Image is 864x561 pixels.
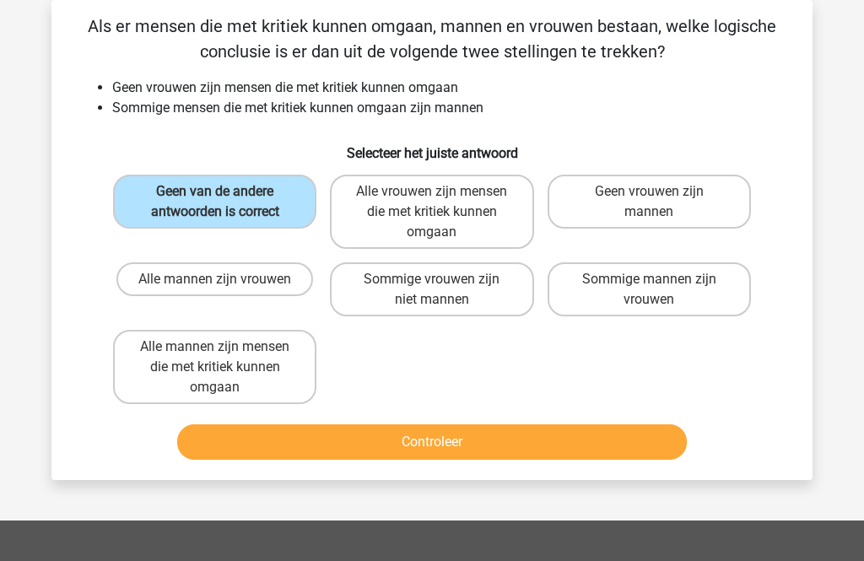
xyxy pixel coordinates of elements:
[112,78,786,98] li: Geen vrouwen zijn mensen die met kritiek kunnen omgaan
[78,132,786,161] h6: Selecteer het juiste antwoord
[112,98,786,118] li: Sommige mensen die met kritiek kunnen omgaan zijn mannen
[113,175,316,229] label: Geen van de andere antwoorden is correct
[548,175,751,229] label: Geen vrouwen zijn mannen
[78,13,786,64] p: Als er mensen die met kritiek kunnen omgaan, mannen en vrouwen bestaan, welke logische conclusie ...
[177,424,688,460] button: Controleer
[113,330,316,404] label: Alle mannen zijn mensen die met kritiek kunnen omgaan
[116,262,313,296] label: Alle mannen zijn vrouwen
[330,262,533,316] label: Sommige vrouwen zijn niet mannen
[548,262,751,316] label: Sommige mannen zijn vrouwen
[330,175,533,249] label: Alle vrouwen zijn mensen die met kritiek kunnen omgaan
